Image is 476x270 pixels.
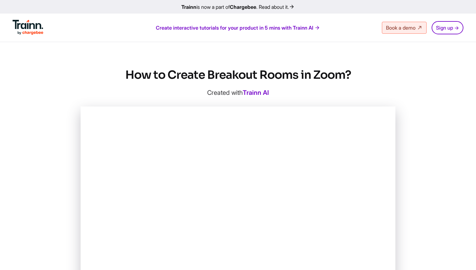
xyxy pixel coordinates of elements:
span: Create interactive tutorials for your product in 5 mins with Trainn AI [156,24,313,31]
a: Create interactive tutorials for your product in 5 mins with Trainn AI [156,24,320,31]
p: Created with [81,89,395,96]
b: Trainn [181,4,196,10]
img: Trainn Logo [13,20,43,35]
a: Sign up → [432,21,463,34]
h1: How to Create Breakout Rooms in Zoom? [81,67,395,83]
iframe: Chat Widget [445,240,476,270]
a: Book a demo [382,22,427,34]
span: Book a demo [386,25,416,31]
b: Chargebee [230,4,256,10]
a: Trainn AI [243,89,269,96]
